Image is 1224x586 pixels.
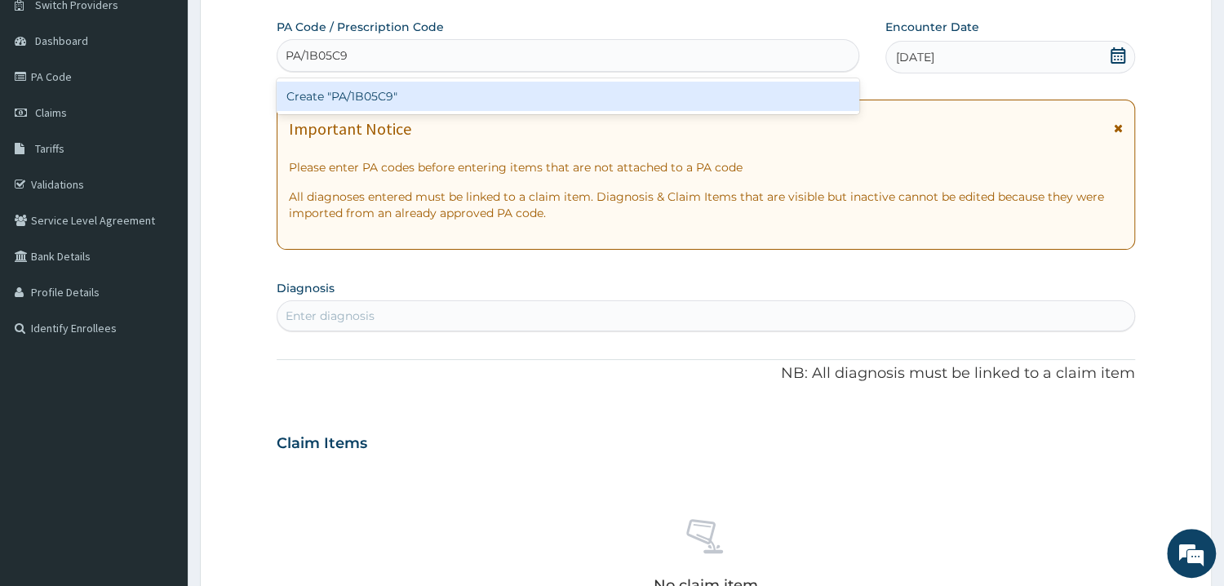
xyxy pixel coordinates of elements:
[885,19,979,35] label: Encounter Date
[289,159,1123,175] p: Please enter PA codes before entering items that are not attached to a PA code
[35,105,67,120] span: Claims
[286,308,375,324] div: Enter diagnosis
[95,184,225,348] span: We're online!
[896,49,934,65] span: [DATE]
[277,19,444,35] label: PA Code / Prescription Code
[277,435,367,453] h3: Claim Items
[289,120,411,138] h1: Important Notice
[35,141,64,156] span: Tariffs
[277,82,859,111] div: Create "PA/1B05C9"
[8,402,311,459] textarea: Type your message and hit 'Enter'
[85,91,274,113] div: Chat with us now
[289,189,1123,221] p: All diagnoses entered must be linked to a claim item. Diagnosis & Claim Items that are visible bu...
[35,33,88,48] span: Dashboard
[277,363,1135,384] p: NB: All diagnosis must be linked to a claim item
[30,82,66,122] img: d_794563401_company_1708531726252_794563401
[277,280,335,296] label: Diagnosis
[268,8,307,47] div: Minimize live chat window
